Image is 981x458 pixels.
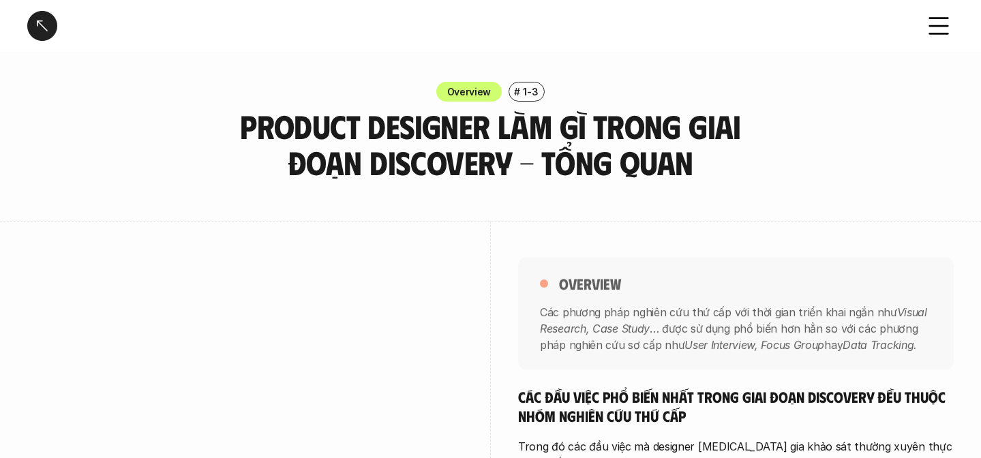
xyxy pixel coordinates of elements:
[447,85,492,99] p: Overview
[540,305,931,335] em: Visual Research, Case Study
[514,87,520,97] h6: #
[843,337,917,351] em: Data Tracking.
[559,274,621,293] h5: overview
[518,387,954,425] h5: Các đầu việc phổ biến nhất trong giai đoạn Discovery đều thuộc nhóm nghiên cứu thứ cấp
[540,303,932,352] p: Các phương pháp nghiên cứu thứ cấp với thời gian triển khai ngắn như … được sử dụng phổ biến hơn ...
[523,85,538,99] p: 1-3
[684,337,824,351] em: User Interview, Focus Group
[201,108,781,181] h3: Product Designer làm gì trong giai đoạn Discovery - Tổng quan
